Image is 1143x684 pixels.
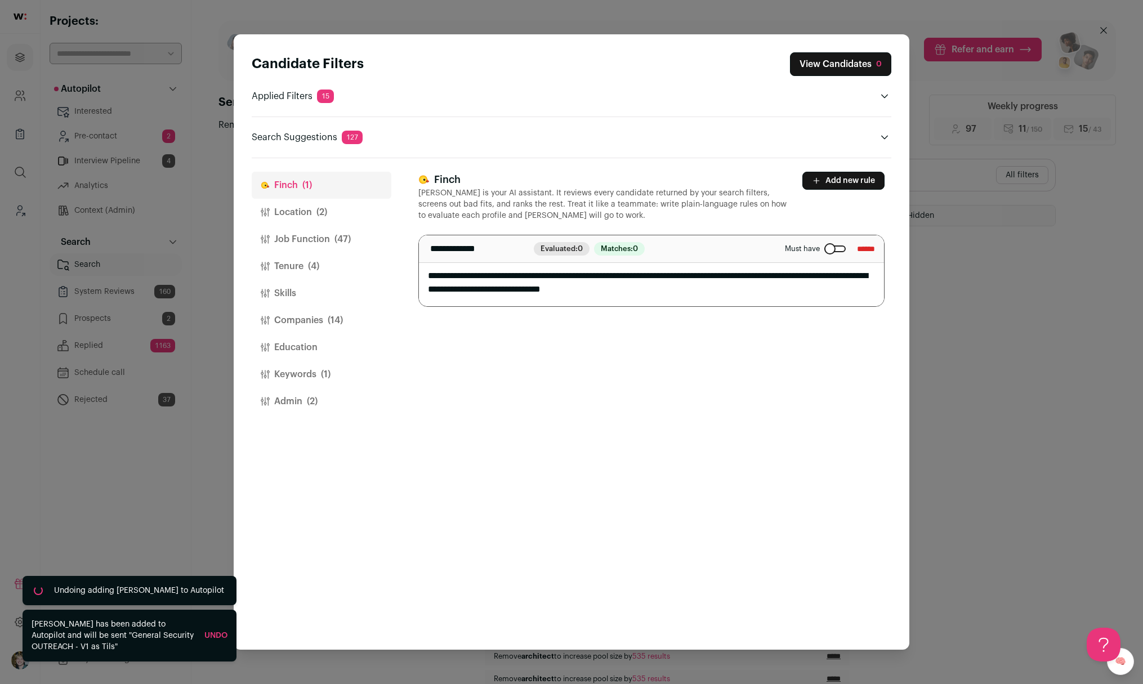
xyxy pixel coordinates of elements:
[328,314,343,327] span: (14)
[252,90,334,103] p: Applied Filters
[252,172,391,199] button: Finch(1)
[316,205,327,219] span: (2)
[321,368,331,381] span: (1)
[252,307,391,334] button: Companies(14)
[785,244,820,253] span: Must have
[594,242,645,256] span: Matches:
[252,388,391,415] button: Admin(2)
[317,90,334,103] span: 15
[876,59,882,70] div: 0
[252,280,391,307] button: Skills
[252,131,363,144] p: Search Suggestions
[204,632,227,640] a: Undo
[418,187,789,221] p: [PERSON_NAME] is your AI assistant. It reviews every candidate returned by your search filters, s...
[802,172,885,190] button: Add new rule
[252,334,391,361] button: Education
[1107,648,1134,675] a: 🧠
[418,172,789,187] h3: Finch
[252,361,391,388] button: Keywords(1)
[578,245,583,252] span: 0
[252,199,391,226] button: Location(2)
[790,52,891,76] button: Close search preferences
[307,395,318,408] span: (2)
[252,253,391,280] button: Tenure(4)
[1087,628,1120,661] iframe: Help Scout Beacon - Open
[342,131,363,144] span: 127
[252,226,391,253] button: Job Function(47)
[534,242,590,256] span: Evaluated:
[308,260,319,273] span: (4)
[252,57,364,71] strong: Candidate Filters
[633,245,638,252] span: 0
[32,619,195,652] div: [PERSON_NAME] has been added to Autopilot and will be sent "General Security OUTREACH - V1 as Tils"
[334,233,351,246] span: (47)
[302,178,312,192] span: (1)
[54,585,224,596] div: Undoing adding [PERSON_NAME] to Autopilot
[878,90,891,103] button: Open applied filters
